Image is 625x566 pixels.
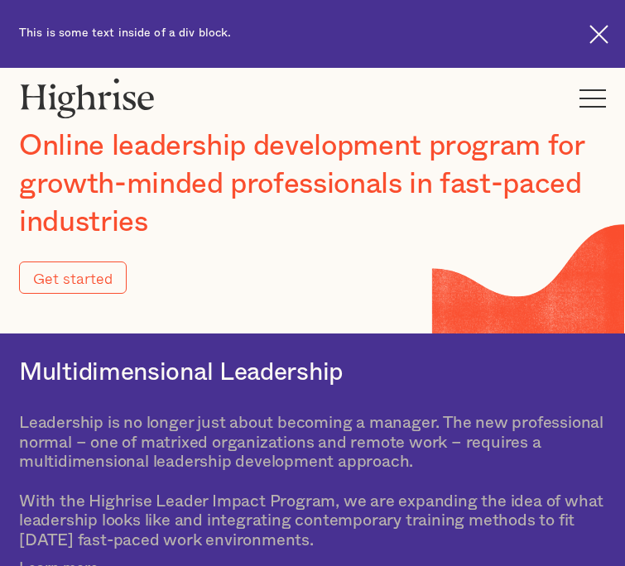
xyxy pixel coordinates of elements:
a: Get started [19,261,127,294]
img: Highrise logo [19,78,156,118]
h2: Multidimensional Leadership [19,358,606,387]
h1: Online leadership development program for growth-minded professionals in fast-paced industries [19,127,606,242]
img: Cross icon [589,25,608,44]
div: Leadership is no longer just about becoming a manager. The new professional normal – one of matri... [19,414,606,550]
